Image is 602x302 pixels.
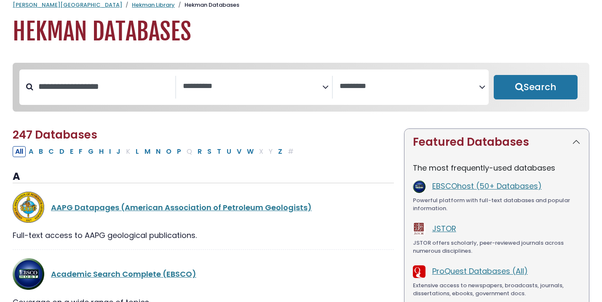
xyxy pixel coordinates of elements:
div: JSTOR offers scholarly, peer-reviewed journals across numerous disciplines. [413,239,581,255]
nav: breadcrumb [13,1,589,9]
input: Search database by title or keyword [33,80,175,94]
a: EBSCOhost (50+ Databases) [432,181,542,191]
a: [PERSON_NAME][GEOGRAPHIC_DATA] [13,1,122,9]
button: Filter Results S [205,146,214,157]
button: Filter Results B [36,146,45,157]
div: Extensive access to newspapers, broadcasts, journals, dissertations, ebooks, government docs. [413,281,581,298]
button: Filter Results N [153,146,163,157]
a: ProQuest Databases (All) [432,266,528,276]
button: Filter Results I [107,146,113,157]
button: Filter Results U [224,146,234,157]
nav: Search filters [13,63,589,112]
button: Filter Results L [133,146,142,157]
button: All [13,146,26,157]
button: Filter Results D [57,146,67,157]
li: Hekman Databases [175,1,239,9]
div: Alpha-list to filter by first letter of database name [13,146,297,156]
button: Filter Results H [96,146,106,157]
button: Filter Results J [114,146,123,157]
textarea: Search [183,82,322,91]
a: Hekman Library [132,1,175,9]
button: Filter Results R [195,146,204,157]
button: Filter Results V [234,146,244,157]
button: Filter Results C [46,146,56,157]
span: 247 Databases [13,127,97,142]
button: Featured Databases [404,129,589,155]
a: Academic Search Complete (EBSCO) [51,269,196,279]
div: Full-text access to AAPG geological publications. [13,230,394,241]
button: Filter Results F [76,146,85,157]
div: Powerful platform with full-text databases and popular information. [413,196,581,213]
p: The most frequently-used databases [413,162,581,174]
button: Submit for Search Results [494,75,578,99]
h3: A [13,171,394,183]
button: Filter Results P [174,146,184,157]
button: Filter Results M [142,146,153,157]
button: Filter Results T [214,146,224,157]
button: Filter Results A [26,146,36,157]
button: Filter Results Z [276,146,285,157]
a: JSTOR [432,223,456,234]
button: Filter Results E [67,146,76,157]
button: Filter Results G [86,146,96,157]
button: Filter Results O [163,146,174,157]
textarea: Search [340,82,479,91]
button: Filter Results W [244,146,256,157]
h1: Hekman Databases [13,18,589,46]
a: AAPG Datapages (American Association of Petroleum Geologists) [51,202,312,213]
